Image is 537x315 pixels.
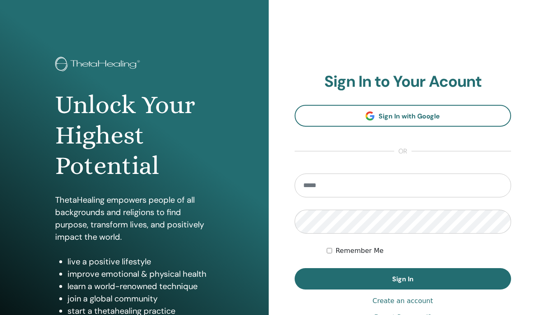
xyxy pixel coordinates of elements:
[67,268,214,280] li: improve emotional & physical health
[394,146,411,156] span: or
[67,292,214,305] li: join a global community
[372,296,433,306] a: Create an account
[335,246,384,256] label: Remember Me
[55,194,214,243] p: ThetaHealing empowers people of all backgrounds and religions to find purpose, transform lives, a...
[295,268,511,290] button: Sign In
[67,255,214,268] li: live a positive lifestyle
[379,112,440,120] span: Sign In with Google
[392,275,414,283] span: Sign In
[55,90,214,181] h1: Unlock Your Highest Potential
[295,72,511,91] h2: Sign In to Your Acount
[327,246,511,256] div: Keep me authenticated indefinitely or until I manually logout
[295,105,511,127] a: Sign In with Google
[67,280,214,292] li: learn a world-renowned technique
